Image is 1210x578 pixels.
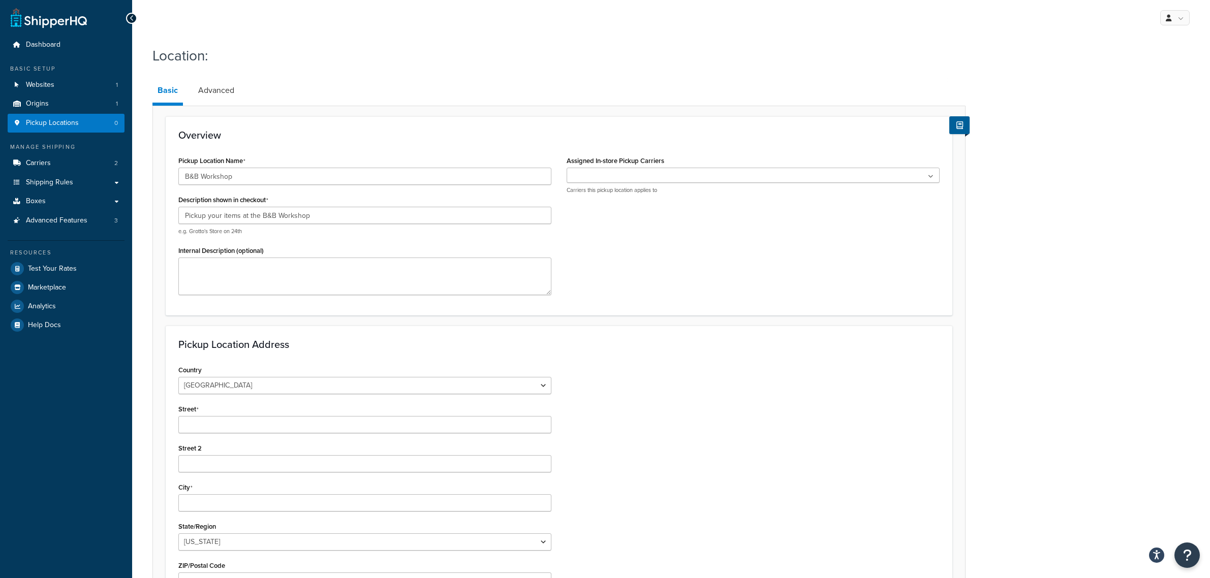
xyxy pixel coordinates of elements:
h3: Overview [178,130,940,141]
span: Advanced Features [26,216,87,225]
a: Carriers2 [8,154,125,173]
span: Boxes [26,197,46,206]
span: 0 [114,119,118,127]
div: Basic Setup [8,65,125,73]
a: Dashboard [8,36,125,54]
a: Origins1 [8,94,125,113]
p: Carriers this pickup location applies to [567,186,940,194]
label: Street 2 [178,444,202,452]
span: Test Your Rates [28,265,77,273]
span: 3 [114,216,118,225]
label: Description shown in checkout [178,196,268,204]
li: Advanced Features [8,211,125,230]
span: Analytics [28,302,56,311]
li: Websites [8,76,125,94]
li: Pickup Locations [8,114,125,133]
span: Dashboard [26,41,60,49]
span: Origins [26,100,49,108]
div: Manage Shipping [8,143,125,151]
span: 1 [116,81,118,89]
label: Assigned In-store Pickup Carriers [567,157,664,165]
label: Country [178,366,202,374]
a: Basic [152,78,183,106]
span: 1 [116,100,118,108]
button: Show Help Docs [949,116,970,134]
label: City [178,484,193,492]
a: Advanced [193,78,239,103]
p: e.g. Grotto's Store on 24th [178,228,551,235]
a: Test Your Rates [8,260,125,278]
label: Pickup Location Name [178,157,245,165]
div: Resources [8,248,125,257]
span: Pickup Locations [26,119,79,127]
span: Marketplace [28,283,66,292]
a: Help Docs [8,316,125,334]
span: Help Docs [28,321,61,330]
a: Analytics [8,297,125,315]
span: Carriers [26,159,51,168]
span: Websites [26,81,54,89]
button: Open Resource Center [1174,542,1200,568]
span: 2 [114,159,118,168]
a: Websites1 [8,76,125,94]
label: State/Region [178,523,216,530]
a: Shipping Rules [8,173,125,192]
a: Pickup Locations0 [8,114,125,133]
label: Internal Description (optional) [178,247,264,254]
label: Street [178,405,199,413]
span: Shipping Rules [26,178,73,187]
h3: Pickup Location Address [178,339,940,350]
h1: Location: [152,46,953,66]
a: Marketplace [8,278,125,297]
label: ZIP/Postal Code [178,562,225,569]
li: Origins [8,94,125,113]
a: Boxes [8,192,125,211]
a: Advanced Features3 [8,211,125,230]
li: Carriers [8,154,125,173]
